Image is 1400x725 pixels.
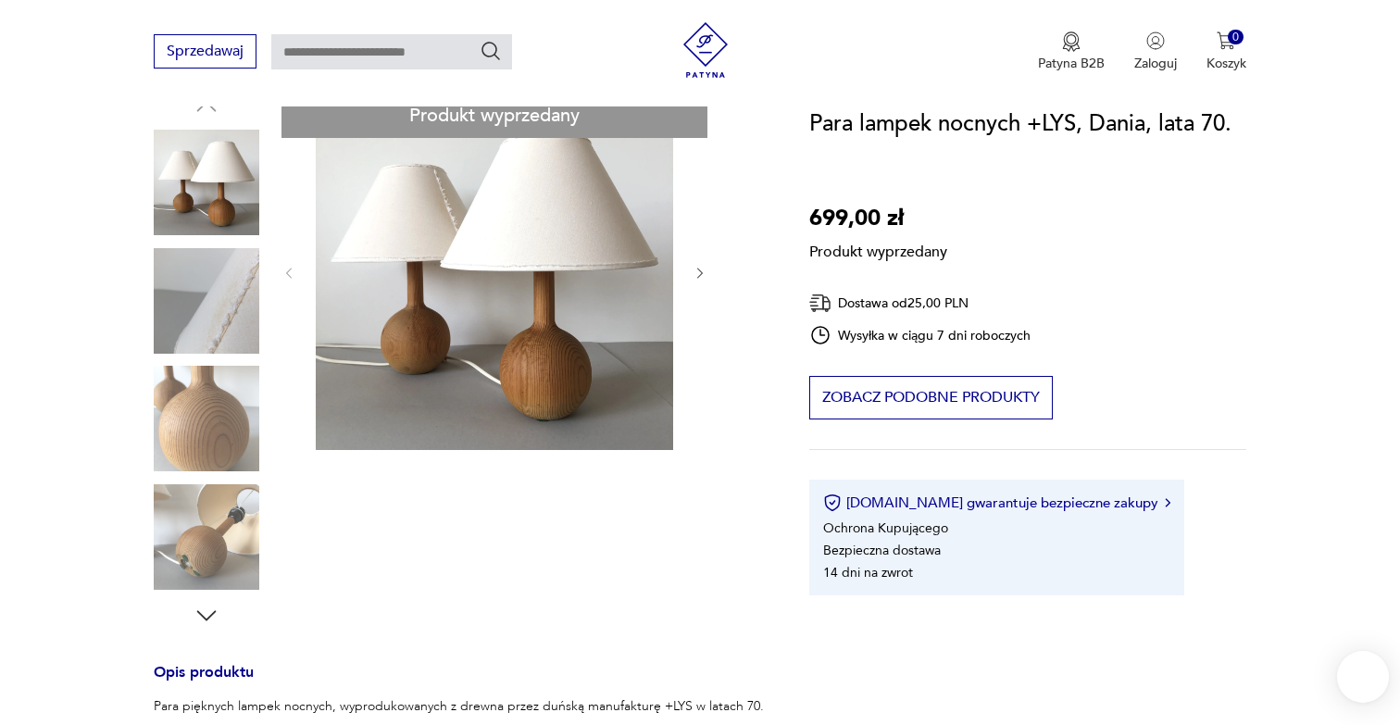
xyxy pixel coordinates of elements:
img: Ikona medalu [1062,31,1081,52]
img: Ikona strzałki w prawo [1165,498,1170,507]
img: Ikona koszyka [1217,31,1235,50]
h1: Para lampek nocnych +LYS, Dania, lata 70. [809,106,1231,142]
li: 14 dni na zwrot [823,564,913,581]
p: Zaloguj [1134,55,1177,72]
img: Ikona dostawy [809,292,831,315]
p: 699,00 zł [809,201,947,236]
p: Para pięknych lampek nocnych, wyprodukowanych z drewna przez duńską manufakturę +LYS w latach 70. [154,697,765,716]
iframe: Smartsupp widget button [1337,651,1389,703]
img: Patyna - sklep z meblami i dekoracjami vintage [678,22,733,78]
button: [DOMAIN_NAME] gwarantuje bezpieczne zakupy [823,494,1170,512]
div: 0 [1228,30,1244,45]
a: Sprzedawaj [154,46,256,59]
p: Produkt wyprzedany [809,236,947,262]
li: Ochrona Kupującego [823,519,948,537]
button: Sprzedawaj [154,34,256,69]
p: Patyna B2B [1038,55,1105,72]
button: Szukaj [480,40,502,62]
img: Ikonka użytkownika [1146,31,1165,50]
img: Ikona certyfikatu [823,494,842,512]
li: Bezpieczna dostawa [823,542,941,559]
a: Ikona medaluPatyna B2B [1038,31,1105,72]
button: Patyna B2B [1038,31,1105,72]
button: Zobacz podobne produkty [809,376,1053,419]
button: 0Koszyk [1206,31,1246,72]
h3: Opis produktu [154,667,765,697]
button: Zaloguj [1134,31,1177,72]
p: Koszyk [1206,55,1246,72]
div: Wysyłka w ciągu 7 dni roboczych [809,324,1031,346]
div: Dostawa od 25,00 PLN [809,292,1031,315]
